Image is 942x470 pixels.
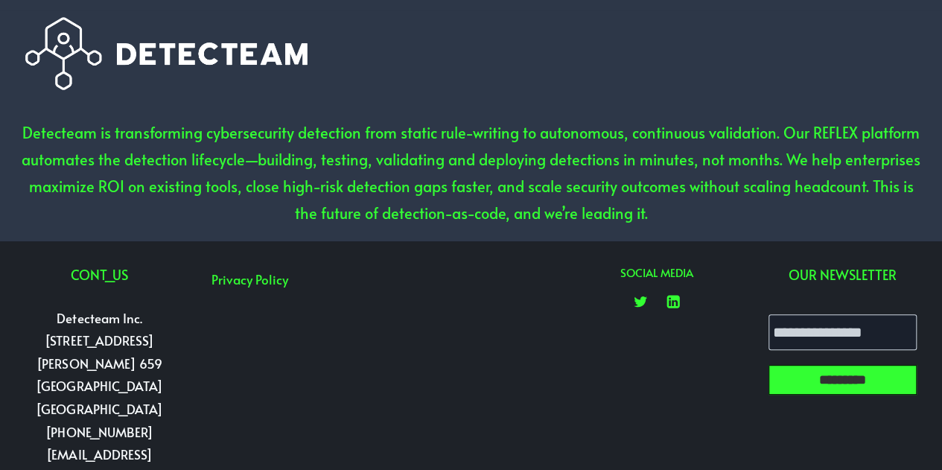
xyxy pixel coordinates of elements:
input: Email Address * [768,314,917,350]
h6: US [18,264,181,285]
nav: Footer [203,264,366,295]
h6: OUR NEWSLETTER [761,264,924,285]
p: Detecteam is transforming cybersecurity detection from static rule-writing to autonomous, continu... [18,119,924,226]
span: _ [105,265,112,284]
span: CONT [71,265,105,284]
a: Twitter [626,287,655,317]
a: Linkedin [658,287,688,317]
h2: SOCIAL MEDIA [575,264,738,282]
a: Privacy Policy [203,264,296,295]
